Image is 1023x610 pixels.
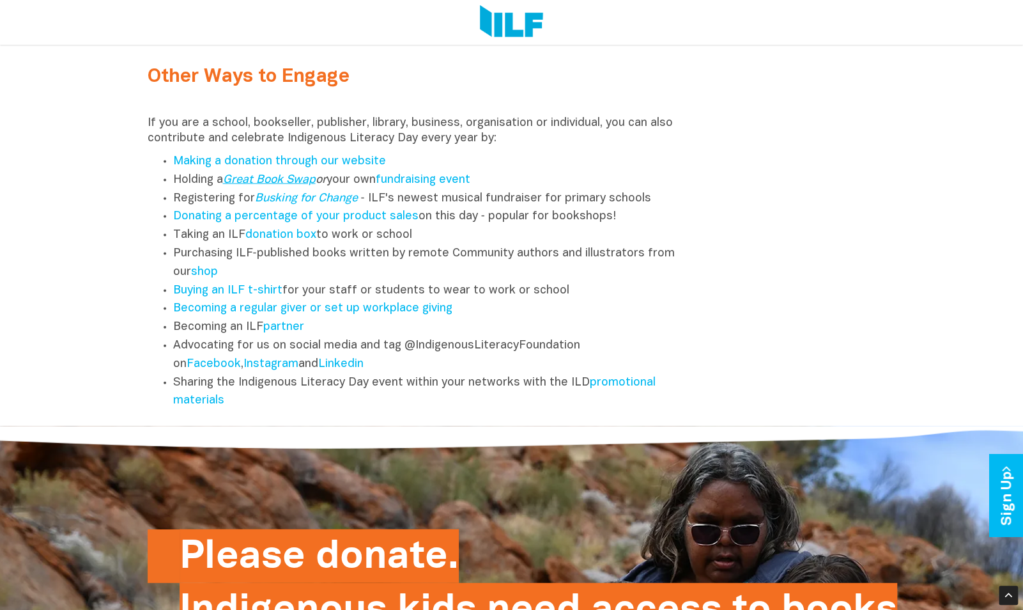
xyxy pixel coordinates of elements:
a: Busking for Change [255,193,358,204]
li: Holding a your own [173,171,689,190]
p: If you are a school, bookseller, publisher, library, business, organisation or individual, you ca... [148,116,689,146]
a: Instagram [243,359,298,370]
em: or [223,175,327,185]
a: Donating a percentage of your product sales [173,211,419,222]
a: shop [191,267,218,278]
a: Facebook [187,359,241,370]
li: on this day ‑ popular for bookshops! [173,208,689,226]
li: Purchasing ILF‑published books written by remote Community authors and illustrators from our [173,245,689,282]
a: Making a donation through our website [173,156,386,167]
a: Becoming a regular giver or set up workplace giving [173,303,452,314]
li: for your staff or students to wear to work or school [173,282,689,301]
a: Buying an ILF t-shirt [173,285,282,296]
li: Registering for ‑ ILF's newest musical fundraiser for primary schools [173,190,689,208]
a: fundraising event [376,175,470,185]
a: Great Book Swap [223,175,316,185]
a: partner [263,322,304,332]
div: Scroll Back to Top [999,586,1018,605]
h2: Other Ways to Engage [148,66,689,88]
li: Sharing the Indigenous Literacy Day event within your networks with the ILD [173,374,689,411]
img: Logo [480,5,543,40]
li: Becoming an ILF [173,318,689,337]
li: Taking an ILF to work or school [173,226,689,245]
li: Advocating for us on social media and tag @IndigenousLiteracyFoundation on , and [173,337,689,374]
a: donation box [245,230,316,240]
a: Linkedin [318,359,364,370]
